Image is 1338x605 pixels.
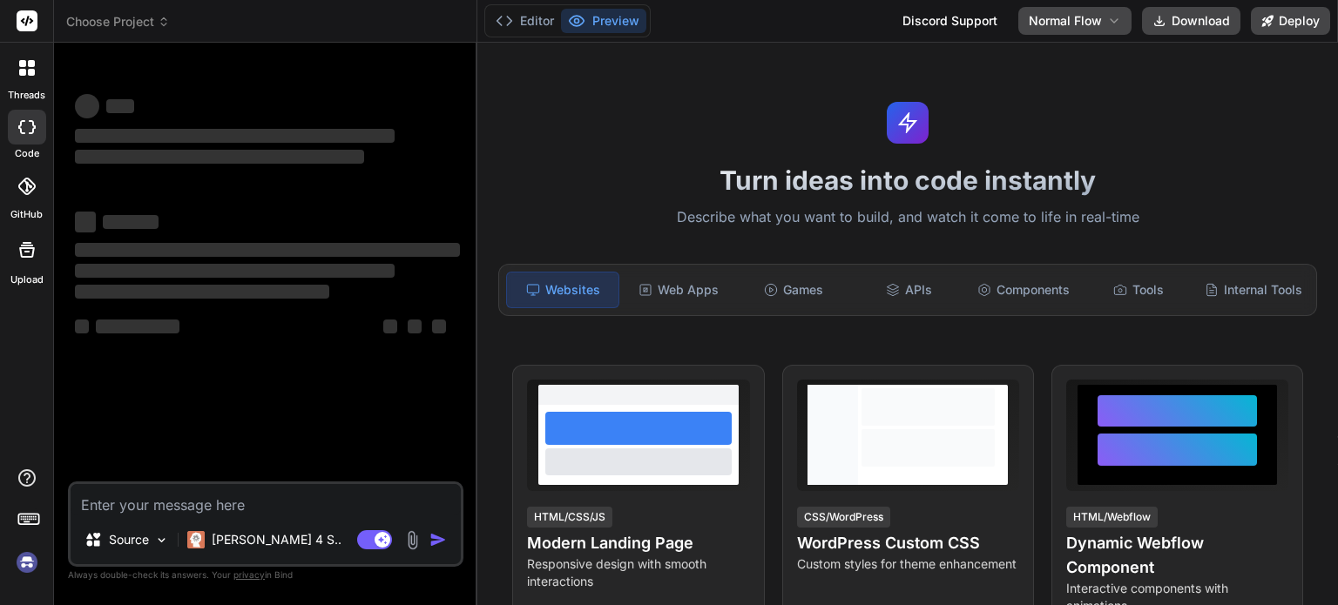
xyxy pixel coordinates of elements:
[738,272,849,308] div: Games
[853,272,964,308] div: APIs
[66,13,170,30] span: Choose Project
[1251,7,1330,35] button: Deploy
[383,319,397,333] span: ‌
[1066,531,1288,580] h4: Dynamic Webflow Component
[212,531,341,548] p: [PERSON_NAME] 4 S..
[506,272,619,308] div: Websites
[489,9,561,33] button: Editor
[75,319,89,333] span: ‌
[187,531,205,548] img: Claude 4 Sonnet
[10,207,43,222] label: GitHub
[527,555,749,590] p: Responsive design with smooth interactions
[106,99,134,113] span: ‌
[561,9,646,33] button: Preview
[1066,507,1158,528] div: HTML/Webflow
[797,555,1019,573] p: Custom styles for theme enhancement
[233,569,265,580] span: privacy
[488,206,1328,229] p: Describe what you want to build, and watch it come to life in real-time
[10,272,44,287] label: Upload
[1029,12,1102,30] span: Normal Flow
[75,285,329,299] span: ‌
[892,7,1008,35] div: Discord Support
[1142,7,1240,35] button: Download
[488,165,1328,196] h1: Turn ideas into code instantly
[75,129,395,143] span: ‌
[154,533,169,548] img: Pick Models
[75,264,395,278] span: ‌
[75,150,364,164] span: ‌
[1083,272,1194,308] div: Tools
[8,88,45,103] label: threads
[12,548,42,577] img: signin
[75,94,99,118] span: ‌
[402,530,422,550] img: attachment
[96,319,179,333] span: ‌
[623,272,734,308] div: Web Apps
[797,507,890,528] div: CSS/WordPress
[968,272,1079,308] div: Components
[75,212,96,232] span: ‌
[797,531,1019,555] h4: WordPress Custom CSS
[109,531,149,548] p: Source
[429,531,447,548] img: icon
[68,567,463,583] p: Always double-check its answers. Your in Bind
[408,319,422,333] span: ‌
[75,243,460,257] span: ‌
[1198,272,1309,308] div: Internal Tools
[527,507,612,528] div: HTML/CSS/JS
[432,319,446,333] span: ‌
[15,146,39,161] label: code
[1018,7,1132,35] button: Normal Flow
[527,531,749,555] h4: Modern Landing Page
[103,215,159,229] span: ‌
